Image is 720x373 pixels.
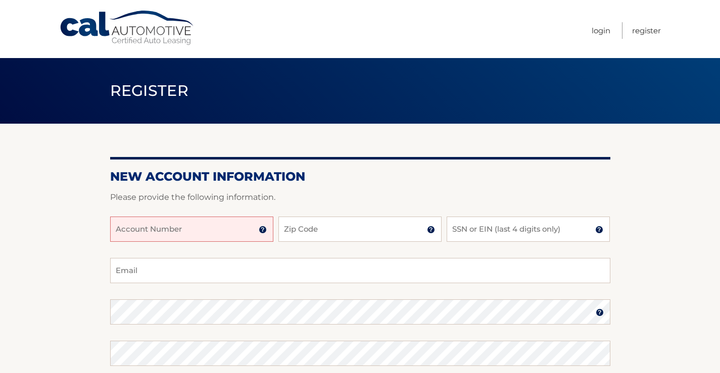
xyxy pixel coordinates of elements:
[595,226,603,234] img: tooltip.svg
[278,217,442,242] input: Zip Code
[59,10,196,46] a: Cal Automotive
[427,226,435,234] img: tooltip.svg
[592,22,610,39] a: Login
[110,258,610,283] input: Email
[110,190,610,204] p: Please provide the following information.
[259,226,267,234] img: tooltip.svg
[110,169,610,184] h2: New Account Information
[447,217,610,242] input: SSN or EIN (last 4 digits only)
[596,308,604,316] img: tooltip.svg
[632,22,661,39] a: Register
[110,81,189,100] span: Register
[110,217,273,242] input: Account Number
